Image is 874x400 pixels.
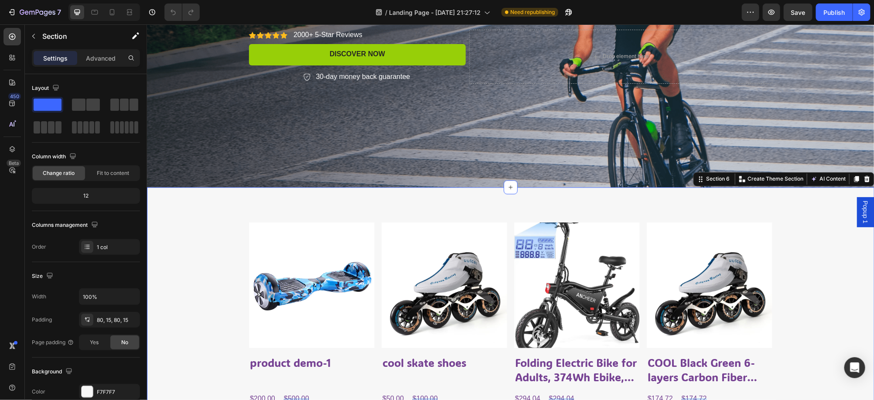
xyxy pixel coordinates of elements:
p: Create Theme Section [601,151,656,159]
div: Color [32,388,45,396]
img: 45519637577880 [367,198,493,324]
div: Undo/Redo [164,3,200,21]
a: Folding Electric Bike for Adults, 374Wh Ebike, 20MPH Electric Bikes, 14" Foldable Electric Bicycl... [367,198,493,324]
div: Width [32,293,46,301]
span: Change ratio [43,169,75,177]
div: $294.04 [367,368,394,382]
div: Columns management [32,219,100,231]
span: Landing Page - [DATE] 21:27:12 [389,8,481,17]
div: 1 col [97,243,138,251]
img: 45519709929624|45519709995160|45519710126232|45519710191768|45519710257304|45519710322840|4551971... [235,198,360,324]
p: Settings [43,54,68,63]
a: COOL Black Green 6-layers Carbon Fiber CITYRUN Branded Inline Speed Skates Shoes for Kids Adults ... [500,198,625,324]
h2: cool skate shoes [235,331,360,347]
p: 7 [57,7,61,17]
div: Padding [32,316,52,324]
span: Popup 1 [714,176,723,199]
span: No [121,338,128,346]
div: 12 [34,190,138,202]
p: 2000+ 5-Star Reviews [147,6,215,15]
div: 450 [8,93,21,100]
div: $174.72 [500,368,527,382]
div: $294.04 [401,368,428,382]
p: Section [42,31,114,41]
div: F7F7F7 [97,388,138,396]
img: 45519712288920 [102,198,228,324]
div: $174.72 [534,368,561,382]
img: 45519709929624|45519709995160|45519710126232|45519710191768|45519710257304|45519710322840|4551971... [500,198,625,324]
div: Section 6 [557,151,584,159]
div: $500.00 [136,368,163,382]
div: $200.00 [102,368,129,382]
a: product demo-1 [102,198,228,324]
h2: product demo-1 [102,331,228,347]
span: / [385,8,387,17]
span: Need republishing [510,8,555,16]
h2: COOL Black Green 6-layers Carbon Fiber CITYRUN Branded Inline Speed Skates Shoes for Kids Adults ... [500,331,625,361]
p: 30-day money back guarantee [169,48,263,58]
button: Discover Now [102,20,319,41]
div: Beta [7,160,21,167]
button: AI Content [662,150,700,160]
div: Open Intercom Messenger [844,357,865,378]
div: Page padding [32,338,74,346]
p: Advanced [86,54,116,63]
button: Publish [816,3,853,21]
a: cool skate shoes [235,198,360,324]
span: Save [791,9,806,16]
div: Size [32,270,55,282]
button: 7 [3,3,65,21]
div: $100.00 [265,368,292,382]
div: Drop element here [456,29,502,36]
div: Column width [32,151,78,163]
input: Auto [79,289,140,304]
h2: Folding Electric Bike for Adults, 374Wh Ebike, 20MPH Electric Bikes, 14" Foldable Electric Bicycl... [367,331,493,361]
div: $50.00 [235,368,258,382]
span: Yes [90,338,99,346]
span: Fit to content [97,169,129,177]
div: Layout [32,82,61,94]
div: Publish [823,8,845,17]
div: Background [32,366,74,378]
div: 80, 15, 80, 15 [97,316,138,324]
button: Save [784,3,813,21]
div: Discover Now [183,26,238,35]
div: Order [32,243,46,251]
